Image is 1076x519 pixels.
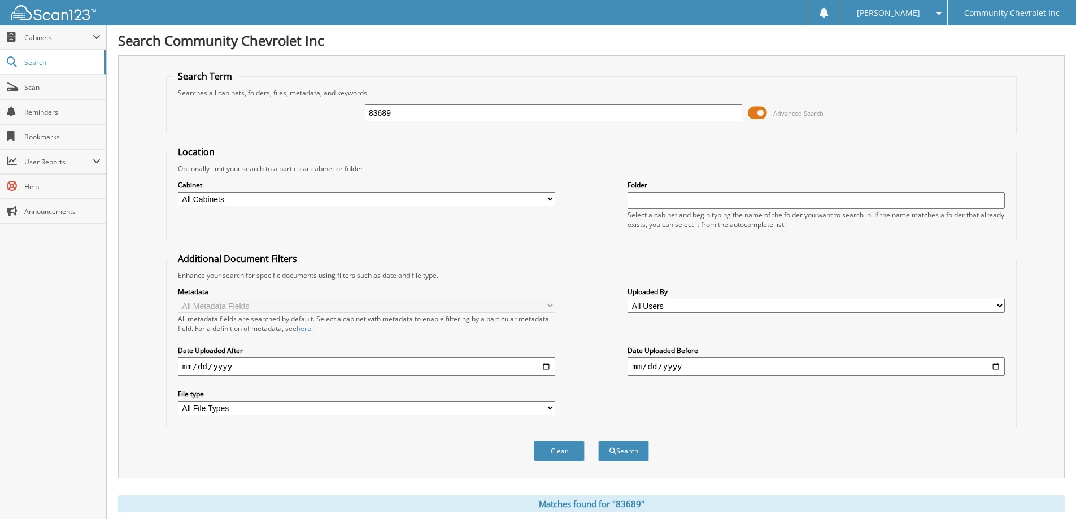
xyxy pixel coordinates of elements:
[24,82,101,92] span: Scan
[628,357,1005,376] input: end
[534,441,585,461] button: Clear
[628,346,1005,355] label: Date Uploaded Before
[964,10,1060,16] span: Community Chevrolet Inc
[628,287,1005,296] label: Uploaded By
[118,31,1065,50] h1: Search Community Chevrolet Inc
[172,164,1010,173] div: Optionally limit your search to a particular cabinet or folder
[178,314,555,333] div: All metadata fields are searched by default. Select a cabinet with metadata to enable filtering b...
[178,287,555,296] label: Metadata
[628,180,1005,190] label: Folder
[178,346,555,355] label: Date Uploaded After
[178,180,555,190] label: Cabinet
[24,207,101,216] span: Announcements
[24,107,101,117] span: Reminders
[172,252,303,265] legend: Additional Document Filters
[24,132,101,142] span: Bookmarks
[24,182,101,191] span: Help
[118,495,1065,512] div: Matches found for "83689"
[24,58,99,67] span: Search
[24,33,93,42] span: Cabinets
[773,109,824,117] span: Advanced Search
[11,5,96,20] img: scan123-logo-white.svg
[172,88,1010,98] div: Searches all cabinets, folders, files, metadata, and keywords
[628,210,1005,229] div: Select a cabinet and begin typing the name of the folder you want to search in. If the name match...
[172,70,238,82] legend: Search Term
[1020,465,1076,519] iframe: Chat Widget
[178,389,555,399] label: File type
[297,324,311,333] a: here
[24,157,93,167] span: User Reports
[857,10,920,16] span: [PERSON_NAME]
[178,357,555,376] input: start
[172,271,1010,280] div: Enhance your search for specific documents using filters such as date and file type.
[172,146,220,158] legend: Location
[598,441,649,461] button: Search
